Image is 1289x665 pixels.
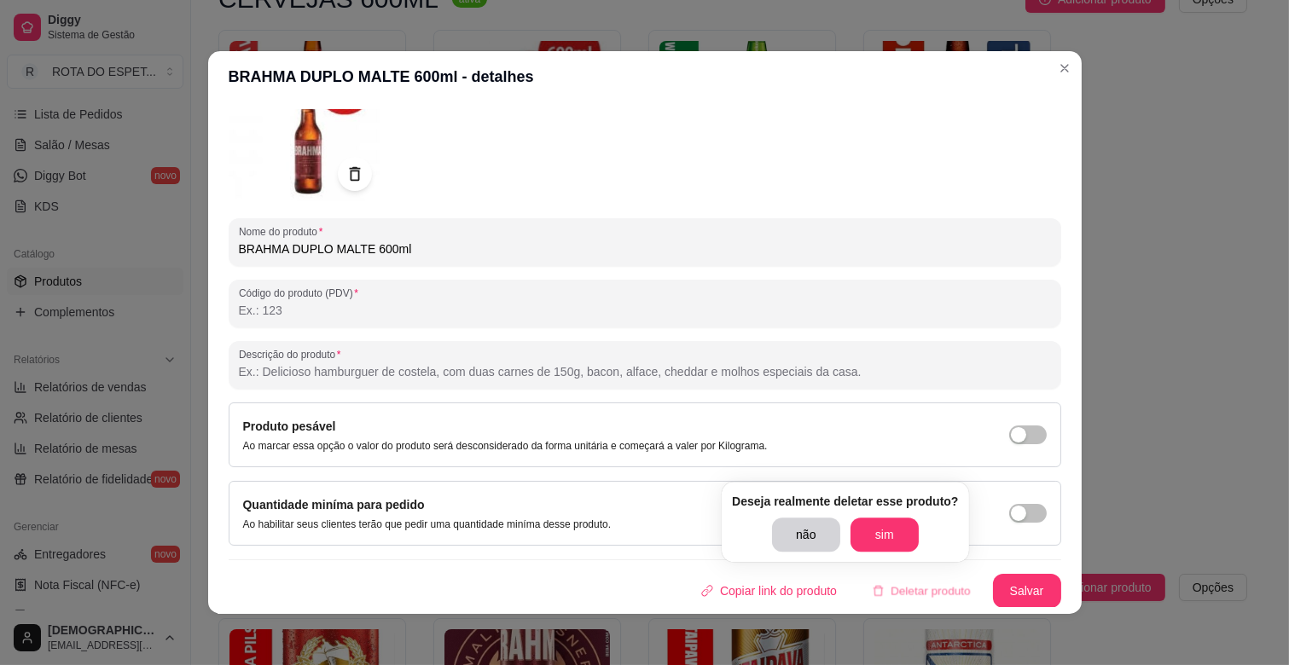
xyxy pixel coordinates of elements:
[243,419,336,433] label: Produto pesável
[851,518,919,552] button: sim
[239,302,1051,319] input: Código do produto (PDV)
[732,492,958,511] article: Deseja realmente deletar esse produto?
[243,498,425,512] label: Quantidade miníma para pedido
[239,347,346,361] label: Descrição do produto
[772,518,840,552] button: não
[873,585,885,597] span: delete
[859,575,984,608] button: deleteDeletar produto
[1051,55,1078,82] button: Close
[239,240,1051,257] input: Nome do produto
[239,224,328,239] label: Nome do produto
[993,574,1061,608] button: Salvar
[239,363,1051,380] input: Descrição do produto
[208,51,1082,102] header: BRAHMA DUPLO MALTE 600ml - detalhes
[229,48,382,201] img: produto
[688,574,851,608] button: Copiar link do produto
[243,518,612,531] p: Ao habilitar seus clientes terão que pedir uma quantidade miníma desse produto.
[239,286,364,300] label: Código do produto (PDV)
[243,439,768,453] p: Ao marcar essa opção o valor do produto será desconsiderado da forma unitária e começará a valer ...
